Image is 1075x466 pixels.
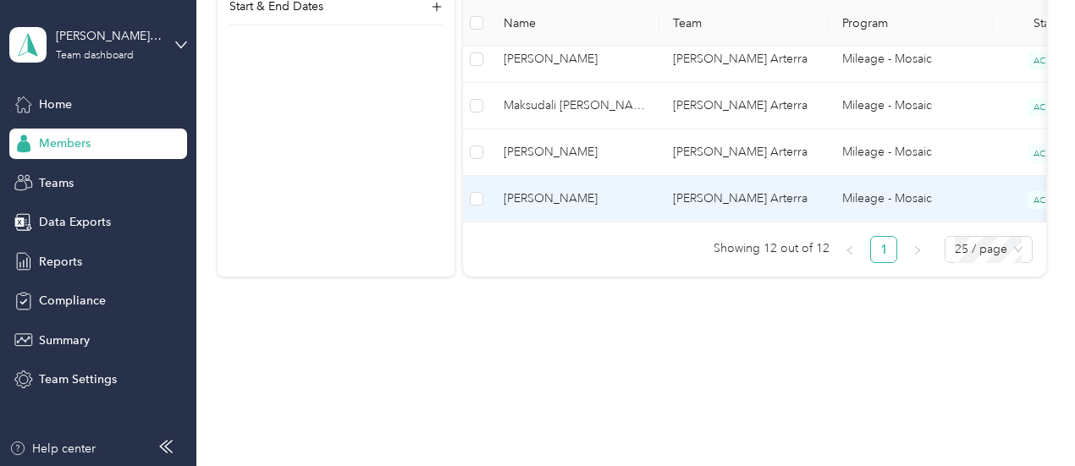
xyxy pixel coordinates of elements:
[659,129,829,176] td: Julia Schumacher Arterra
[56,51,134,61] div: Team dashboard
[1028,145,1070,162] span: ACTIVE
[1028,191,1070,209] span: ACTIVE
[490,36,659,83] td: Joseph Moolamthuruthil
[659,83,829,129] td: Julia Schumacher Arterra
[504,16,646,30] span: Name
[714,236,830,261] span: Showing 12 out of 12
[39,370,117,388] span: Team Settings
[490,83,659,129] td: Maksudali Maredia
[39,253,82,271] span: Reports
[870,236,897,263] li: 1
[845,245,855,255] span: left
[829,176,994,222] td: Mileage - Mosaic
[659,36,829,83] td: Julia Schumacher Arterra
[39,134,91,152] span: Members
[659,176,829,222] td: Julia Schumacher Arterra
[829,129,994,176] td: Mileage - Mosaic
[980,371,1075,466] iframe: Everlance-gr Chat Button Frame
[836,236,863,263] li: Previous Page
[490,176,659,222] td: Maickel Greis
[945,236,1033,263] div: Page Size
[871,237,896,262] a: 1
[836,236,863,263] button: left
[829,83,994,129] td: Mileage - Mosaic
[504,50,646,69] span: [PERSON_NAME]
[829,36,994,83] td: Mileage - Mosaic
[9,440,96,458] button: Help center
[39,96,72,113] span: Home
[504,96,646,115] span: Maksudali [PERSON_NAME]
[39,292,106,310] span: Compliance
[904,236,931,263] li: Next Page
[39,174,74,192] span: Teams
[504,189,646,208] span: [PERSON_NAME]
[904,236,931,263] button: right
[1028,98,1070,116] span: ACTIVE
[39,332,90,349] span: Summary
[56,27,162,45] div: [PERSON_NAME] Arterra
[39,213,111,231] span: Data Exports
[504,143,646,162] span: [PERSON_NAME]
[1028,52,1070,69] span: ACTIVE
[490,129,659,176] td: Elise Avery
[912,245,923,255] span: right
[955,237,1023,262] span: 25 / page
